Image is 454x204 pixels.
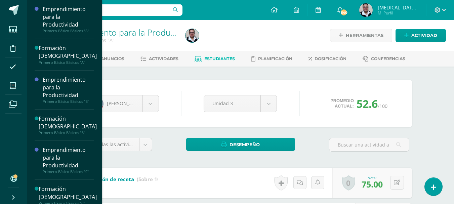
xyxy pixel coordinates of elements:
[86,95,159,112] a: [PERSON_NAME]
[39,60,97,65] div: Primero Básico Básicos "A"
[39,44,97,60] div: Formación [DEMOGRAPHIC_DATA]
[340,9,347,16] span: 640
[52,28,177,37] h1: Emprendimiento para la Productividad
[31,4,182,16] input: Busca un usuario...
[107,100,145,107] span: [PERSON_NAME]
[140,53,178,64] a: Actividades
[43,169,94,174] div: Primero Básico Básicos "C"
[52,27,200,38] a: Emprendimiento para la Productividad
[137,176,169,182] strong: (Sobre 100.0)
[39,185,97,201] div: Formación [DEMOGRAPHIC_DATA]
[362,175,383,180] div: Nota:
[346,29,383,42] span: Herramientas
[186,138,295,151] a: Desempeño
[39,130,97,135] div: Primero Básico Básicos "B"
[43,76,94,104] a: Emprendimiento para la ProductividadPrimero Básico Básicos "B"
[43,76,94,99] div: Emprendimiento para la Productividad
[92,53,124,64] a: Anuncios
[329,138,409,151] input: Buscar una actividad aquí...
[43,99,94,104] div: Primero Básico Básicos "B"
[359,3,373,17] img: b40a199d199c7b6c7ebe8f7dd76dcc28.png
[39,44,97,65] a: Formación [DEMOGRAPHIC_DATA]Primero Básico Básicos "A"
[39,115,97,130] div: Formación [DEMOGRAPHIC_DATA]
[43,29,94,33] div: Primero Básico Básicos "A"
[230,138,260,151] span: Desempeño
[204,56,235,61] span: Estudiantes
[43,146,94,174] a: Emprendimiento para la ProductividadPrimero Básico Básicos "C"
[363,53,405,64] a: Conferencias
[78,183,158,189] div: cocina
[101,56,124,61] span: Anuncios
[78,176,134,182] b: Preparación de receta
[371,56,405,61] span: Conferencias
[195,53,235,64] a: Estudiantes
[357,96,378,111] span: 52.6
[212,95,252,111] span: Unidad 3
[315,56,346,61] span: Dosificación
[411,29,437,42] span: Actividad
[39,115,97,135] a: Formación [DEMOGRAPHIC_DATA]Primero Básico Básicos "B"
[185,29,199,42] img: b40a199d199c7b6c7ebe8f7dd76dcc28.png
[52,37,177,43] div: Segundo Básico Básicos 'A'
[43,5,94,33] a: Emprendimiento para la ProductividadPrimero Básico Básicos "A"
[258,56,292,61] span: Planificación
[43,146,94,169] div: Emprendimiento para la Productividad
[378,103,387,109] span: /100
[362,178,383,190] span: 75.00
[378,10,418,16] span: Mi Perfil
[330,98,354,109] span: Promedio actual:
[378,4,418,11] span: [MEDICAL_DATA][PERSON_NAME]
[308,53,346,64] a: Dosificación
[72,138,152,151] a: (100%)Todas las actividades de esta unidad
[78,174,169,185] a: Preparación de receta (Sobre 100.0)
[149,56,178,61] span: Actividades
[396,29,446,42] a: Actividad
[251,53,292,64] a: Planificación
[43,5,94,29] div: Emprendimiento para la Productividad
[342,175,355,191] a: 0
[330,29,392,42] a: Herramientas
[204,95,277,112] a: Unidad 3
